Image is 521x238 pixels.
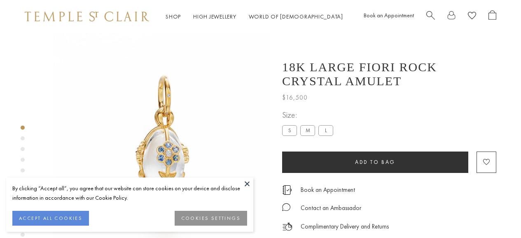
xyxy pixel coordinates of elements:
label: S [282,125,297,135]
a: World of [DEMOGRAPHIC_DATA]World of [DEMOGRAPHIC_DATA] [249,13,343,20]
a: Open Shopping Bag [488,10,496,23]
h1: 18K Large Fiori Rock Crystal Amulet [282,60,496,88]
label: M [300,125,315,135]
img: MessageIcon-01_2.svg [282,203,290,211]
a: Book an Appointment [301,185,355,194]
nav: Main navigation [166,12,343,22]
p: Complimentary Delivery and Returns [301,222,389,232]
label: L [318,125,333,135]
button: ACCEPT ALL COOKIES [12,211,89,226]
div: By clicking “Accept all”, you agree that our website can store cookies on your device and disclos... [12,184,247,203]
a: ShopShop [166,13,181,20]
button: COOKIES SETTINGS [175,211,247,226]
span: Add to bag [355,159,395,166]
span: $16,500 [282,92,308,103]
a: Search [426,10,435,23]
div: Contact an Ambassador [301,203,361,213]
a: View Wishlist [468,10,476,23]
img: icon_delivery.svg [282,222,292,232]
a: High JewelleryHigh Jewellery [193,13,236,20]
img: Temple St. Clair [25,12,149,21]
span: Size: [282,108,336,122]
a: Book an Appointment [364,12,414,19]
button: Add to bag [282,152,468,173]
img: icon_appointment.svg [282,185,292,195]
